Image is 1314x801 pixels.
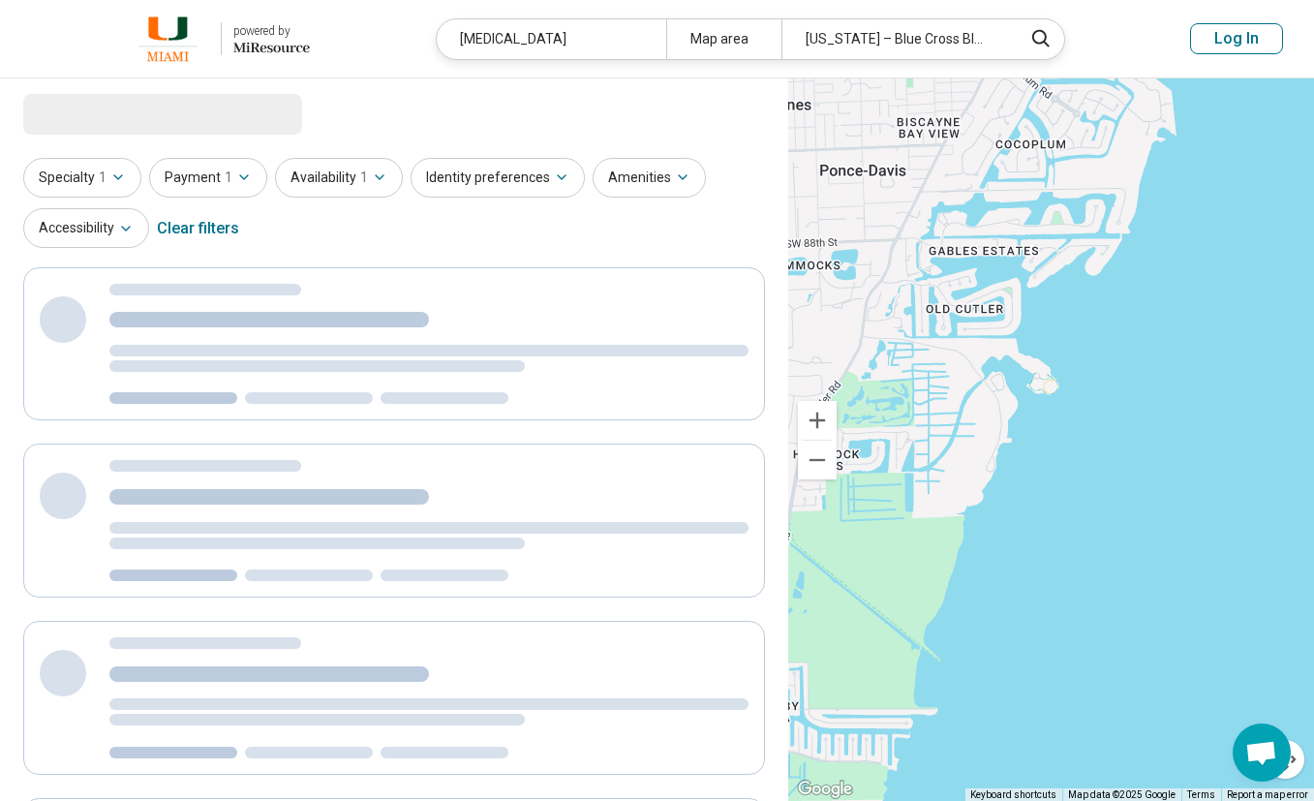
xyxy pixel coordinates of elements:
[275,158,403,198] button: Availability1
[149,158,267,198] button: Payment1
[798,401,837,440] button: Zoom in
[127,15,209,62] img: University of Miami
[360,168,368,188] span: 1
[666,19,781,59] div: Map area
[31,15,310,62] a: University of Miamipowered by
[798,441,837,479] button: Zoom out
[23,94,186,133] span: Loading...
[1068,789,1176,800] span: Map data ©2025 Google
[593,158,706,198] button: Amenities
[1227,789,1308,800] a: Report a map error
[437,19,666,59] div: [MEDICAL_DATA]
[225,168,232,188] span: 1
[23,158,141,198] button: Specialty1
[233,22,310,40] div: powered by
[1233,724,1291,782] a: Open chat
[1190,23,1283,54] button: Log In
[23,208,149,248] button: Accessibility
[157,205,239,252] div: Clear filters
[411,158,585,198] button: Identity preferences
[1187,789,1215,800] a: Terms (opens in new tab)
[99,168,107,188] span: 1
[781,19,1011,59] div: [US_STATE] – Blue Cross Blue Shield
